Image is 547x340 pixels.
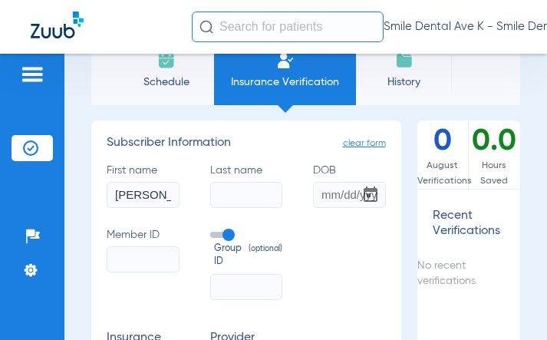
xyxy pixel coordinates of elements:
[417,158,468,189] span: August Verifications
[107,182,180,208] input: First name
[107,227,180,301] label: Member ID
[107,246,180,272] input: Member ID
[417,209,521,239] h3: Recent Verifications
[107,163,180,208] label: First name
[249,243,282,269] small: (optional)
[469,120,520,189] div: 0.0
[417,260,476,286] span: No recent verifications
[107,136,386,151] h3: Subscriber Information
[199,20,213,34] img: Search Icon
[210,163,283,208] label: Last name
[210,182,283,208] input: Last name
[192,12,384,42] input: Search for patients
[355,180,386,210] button: Open calendar
[31,12,84,38] img: Zuub Logo
[469,158,520,189] span: Hours Saved
[226,74,344,90] span: Insurance Verification
[417,120,469,189] div: 0
[313,182,386,208] input: DOBOpen calendar
[367,74,440,90] span: History
[276,51,295,70] img: Manual Insurance Verification
[313,163,386,208] label: DOB
[395,51,414,70] img: History
[214,243,283,269] span: Group ID
[130,74,203,90] span: Schedule
[470,266,547,340] iframe: Chat Widget
[343,136,386,151] span: clear form
[157,51,176,70] img: Schedule
[20,65,44,84] img: hamburger-icon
